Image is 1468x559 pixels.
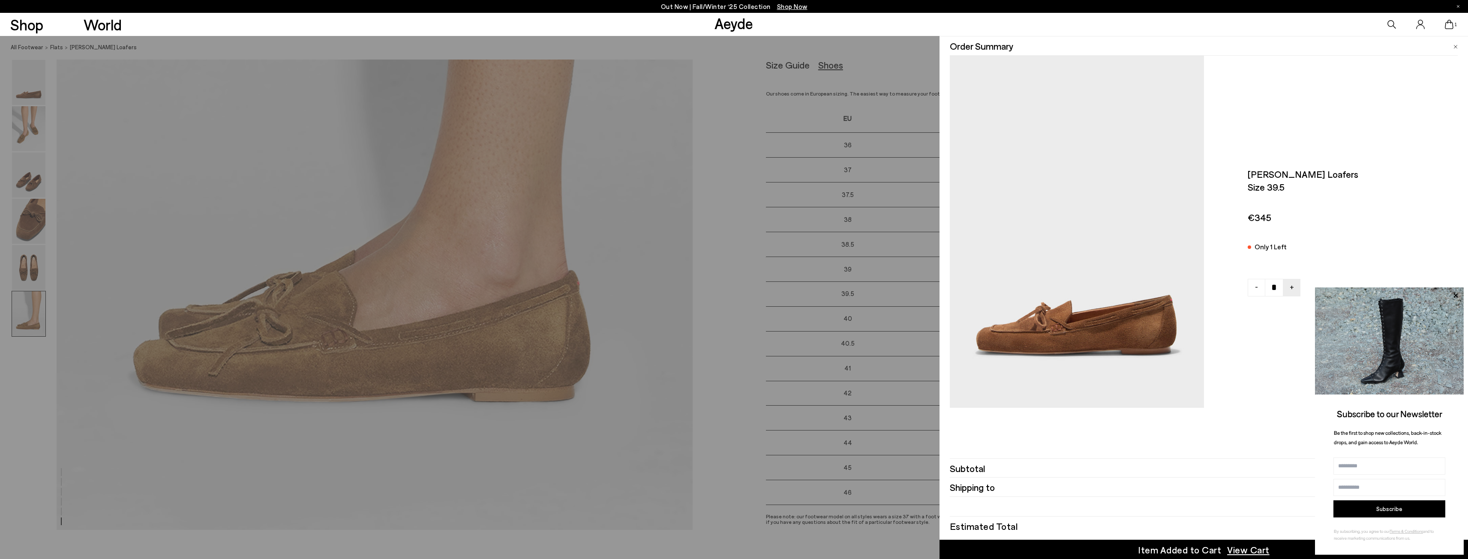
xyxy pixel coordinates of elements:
a: + [1283,279,1300,296]
div: Estimated Total [950,523,1018,529]
a: Shop [10,17,43,32]
span: Shipping to [950,481,995,493]
span: 1 [1453,22,1458,27]
a: Item Added to Cart View Cart [940,540,1468,559]
span: By subscribing, you agree to our [1334,529,1390,534]
span: Subscribe to our Newsletter [1337,408,1442,419]
a: Aeyde [714,14,753,32]
span: View Cart [1227,543,1270,556]
div: Item Added to Cart [1138,543,1221,556]
li: Subtotal [950,458,1458,478]
span: Navigate to /collections/new-in [777,3,808,10]
a: World [84,17,122,32]
span: Size 39.5 [1248,180,1448,193]
span: - [1255,281,1258,292]
img: 2a6287a1333c9a56320fd6e7b3c4a9a9.jpg [1315,287,1464,395]
img: AEYDE_JASPERCOWSUEDELEATHERTOBACCO_1_900x.jpg [950,56,1204,408]
a: Terms & Conditions [1390,529,1423,534]
a: - [1248,279,1265,296]
span: Be the first to shop new collections, back-in-stock drops, and gain access to Aeyde World. [1334,430,1441,445]
span: + [1290,281,1294,292]
span: Order Summary [950,39,1013,52]
div: Only 1 Left [1255,241,1287,252]
span: [PERSON_NAME] loafers [1248,167,1448,180]
span: €345 [1248,211,1448,224]
button: Subscribe [1333,500,1445,517]
a: 1 [1445,20,1453,29]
